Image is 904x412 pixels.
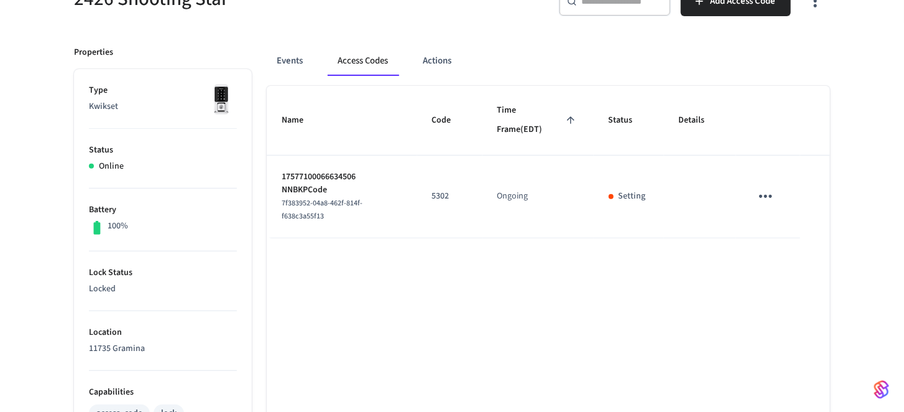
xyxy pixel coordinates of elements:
[413,46,461,76] button: Actions
[267,46,830,76] div: ant example
[89,283,237,296] p: Locked
[89,326,237,339] p: Location
[432,190,468,203] p: 5302
[99,160,124,173] p: Online
[679,111,721,130] span: Details
[282,171,402,197] p: 17577100066634506 NNBKPCode
[74,46,113,59] p: Properties
[89,204,237,217] p: Battery
[89,100,237,113] p: Kwikset
[89,342,237,355] p: 11735 Gramina
[89,84,237,97] p: Type
[874,380,889,400] img: SeamLogoGradient.69752ec5.svg
[432,111,468,130] span: Code
[267,86,830,238] table: sticky table
[89,386,237,399] p: Capabilities
[282,111,320,130] span: Name
[89,266,237,279] p: Lock Status
[89,144,237,157] p: Status
[282,198,362,222] span: 7f383952-04a8-462f-814f-f638c3a55f13
[497,101,579,140] span: Time Frame(EDT)
[619,190,646,203] p: Setting
[267,46,313,76] button: Events
[328,46,398,76] button: Access Codes
[108,220,128,233] p: 100%
[609,111,649,130] span: Status
[482,156,594,238] td: Ongoing
[206,84,237,115] img: Kwikset Halo Touchscreen Wifi Enabled Smart Lock, Polished Chrome, Front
